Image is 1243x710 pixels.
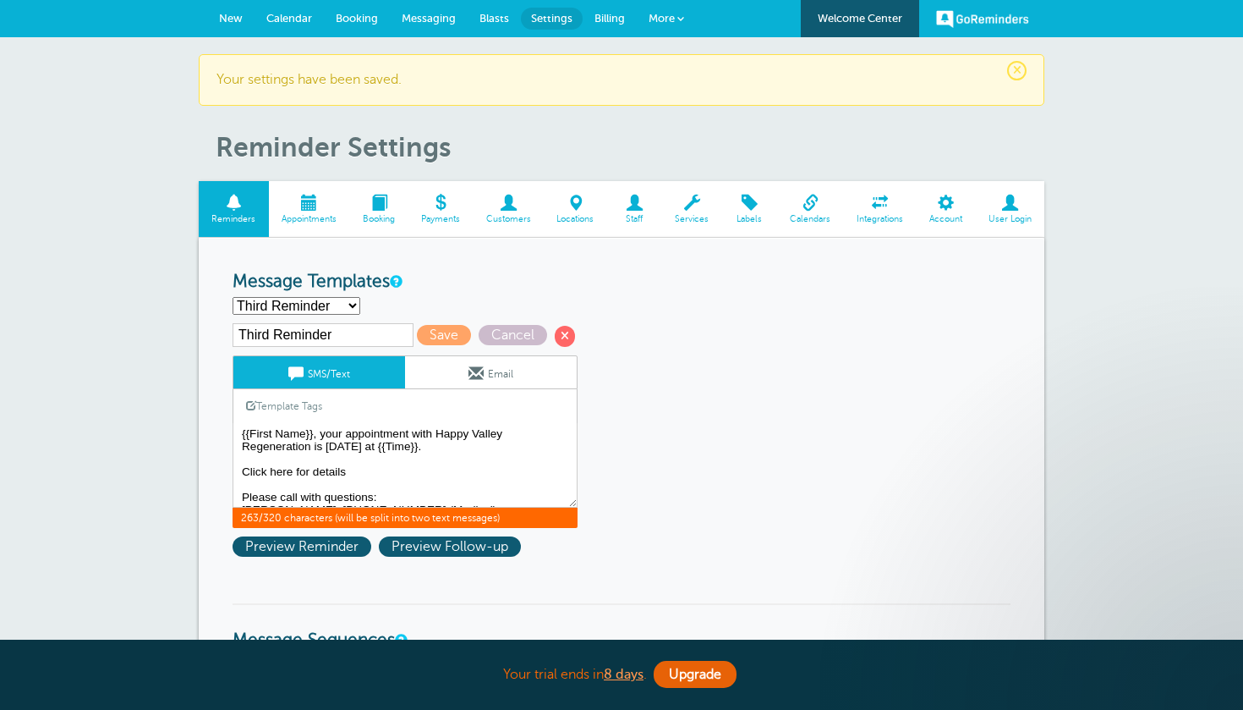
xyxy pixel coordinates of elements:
div: Your trial ends in . [199,657,1044,693]
a: Integrations [844,181,917,238]
a: Customers [473,181,544,238]
span: Billing [594,12,625,25]
span: Blasts [479,12,509,25]
span: Booking [336,12,378,25]
a: This is the wording for your reminder and follow-up messages. You can create multiple templates i... [390,276,400,287]
a: Labels [722,181,777,238]
span: Customers [481,214,535,224]
a: Account [916,181,975,238]
span: Messaging [402,12,456,25]
span: Labels [731,214,769,224]
span: Preview Reminder [233,537,371,557]
a: Payments [408,181,473,238]
span: Settings [531,12,572,25]
p: Your settings have been saved. [216,72,1027,88]
span: 263/320 characters (will be split into two text messages) [233,508,578,528]
a: Email [405,356,577,388]
a: Appointments [269,181,350,238]
a: User Login [975,181,1044,238]
span: More [649,12,675,25]
span: Calendar [266,12,312,25]
span: Save [417,325,471,345]
span: User Login [983,214,1036,224]
span: Cancel [479,325,547,345]
span: New [219,12,243,25]
span: Services [671,214,714,224]
h3: Message Sequences [233,603,1010,652]
span: Payments [416,214,464,224]
span: Reminders [207,214,260,224]
span: Preview Follow-up [379,537,521,557]
a: Locations [544,181,607,238]
a: Services [662,181,722,238]
span: Integrations [852,214,908,224]
a: 8 days [604,667,643,682]
span: Calendars [786,214,835,224]
a: Preview Reminder [233,539,379,554]
span: × [1007,61,1027,80]
span: Booking [359,214,400,224]
a: Settings [521,8,583,30]
a: SMS/Text [233,356,405,388]
span: Locations [552,214,599,224]
input: Template Name [233,323,413,347]
textarea: Hi {{First Name}}, your appointment with Happy Valley Regeneration has been scheduled for {{Date}... [233,423,578,508]
span: Account [924,214,966,224]
a: Upgrade [654,661,736,688]
h3: Message Templates [233,272,1010,293]
a: Template Tags [233,389,335,422]
a: Booking [350,181,408,238]
span: Appointments [277,214,342,224]
a: Staff [607,181,662,238]
a: Cancel [479,327,555,343]
a: Save [417,327,479,343]
a: Calendars [777,181,844,238]
span: Staff [616,214,654,224]
a: Message Sequences allow you to setup multiple reminder schedules that can use different Message T... [395,635,405,646]
h1: Reminder Settings [216,131,1044,163]
a: Preview Follow-up [379,539,525,554]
